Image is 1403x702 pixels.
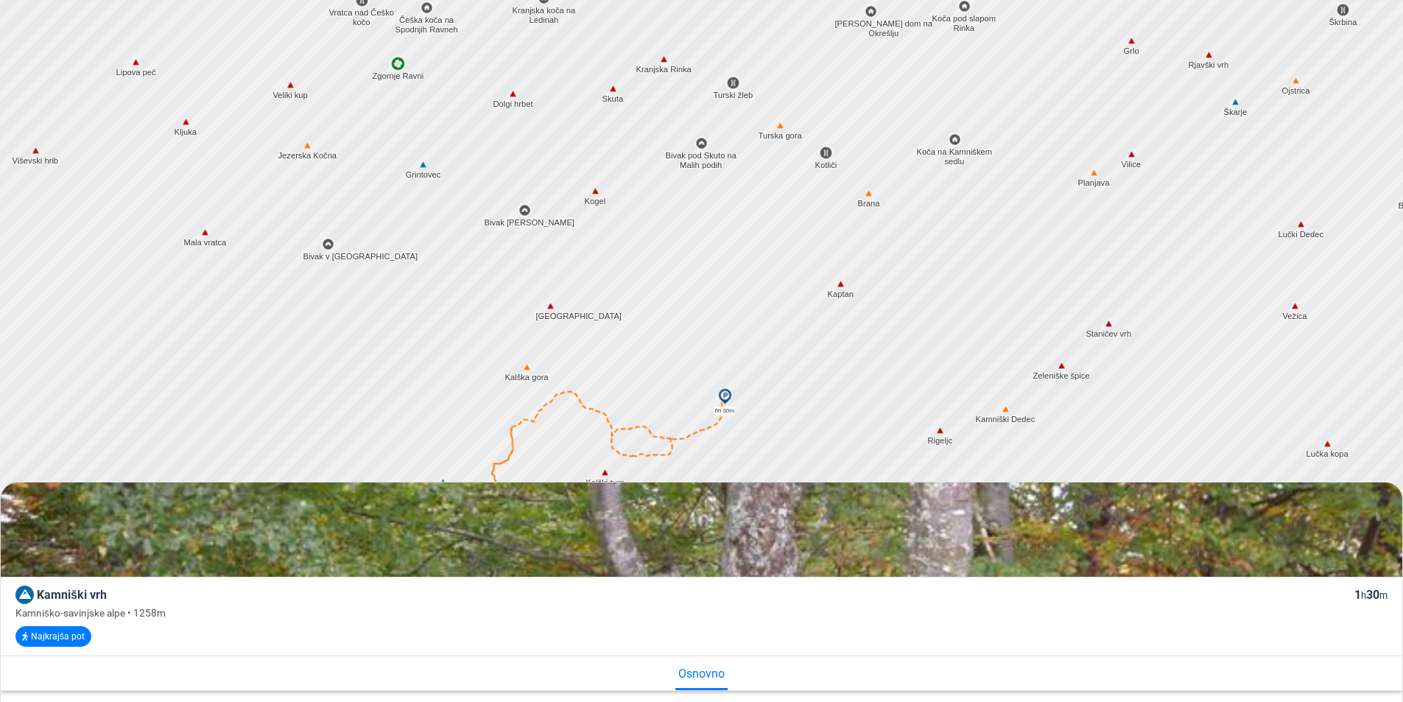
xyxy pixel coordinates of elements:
[15,606,1388,620] div: Kamniško-savinjske alpe • 1258m
[1354,588,1388,602] span: 1 30
[15,626,91,647] button: Najkrajša pot
[1361,590,1366,601] small: h
[675,656,728,689] div: Osnovno
[37,588,107,602] span: Kamniški vrh
[1379,590,1388,601] small: m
